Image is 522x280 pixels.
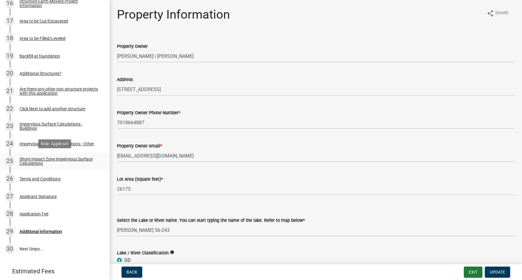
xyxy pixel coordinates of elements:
[117,218,305,223] label: Select the Lake or River name. You can start typing the name of the lake. Refer to map below
[487,10,494,17] i: share
[464,267,482,278] button: Exit
[117,177,163,182] label: Lot Area (Square feet)
[19,142,94,146] div: Impervious Surface Calculations - Other
[124,257,131,264] label: GD
[19,177,61,181] div: Terms and Conditions
[5,121,15,131] div: 23
[485,267,510,278] button: Update
[117,251,169,255] label: Lake / River Classification
[5,227,15,236] div: 29
[19,229,62,234] div: Additional Information
[482,7,513,19] button: shareShare
[19,194,57,199] div: Applicant Signature
[5,51,15,61] div: 19
[117,144,162,148] label: Property Owner email
[5,86,15,96] div: 21
[122,267,142,278] button: Back
[490,270,505,275] span: Update
[19,107,85,111] div: Click Next to add another structure
[5,34,15,43] div: 18
[5,244,15,254] div: 30
[5,192,15,201] div: 27
[19,122,100,130] div: Impervious Surface Calculations - Buildings
[19,54,60,58] div: Backfill at foundation
[19,212,48,216] div: Application Fee
[5,174,15,184] div: 26
[126,270,137,275] span: Back
[38,139,71,148] div: Role: Applicant
[5,104,15,114] div: 22
[5,209,15,219] div: 28
[19,87,100,95] div: Are there any other non structure projects with this application
[117,7,230,22] h1: Property Information
[5,156,15,166] div: 25
[5,265,100,277] a: Estimated Fees
[117,78,133,82] label: Address
[19,19,68,23] div: Area to be Cut/Excavated
[5,139,15,149] div: 24
[19,157,100,165] div: Shore Impact Zone Impervious Surface Calculations
[495,10,509,17] span: Share
[19,71,62,76] div: Additional Structures?
[5,16,15,26] div: 17
[117,44,148,49] label: Property Owner
[170,250,174,254] i: info
[5,69,15,78] div: 20
[19,36,65,41] div: Area to be Filled/Leveled
[117,111,180,115] label: Property Owner Phone Number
